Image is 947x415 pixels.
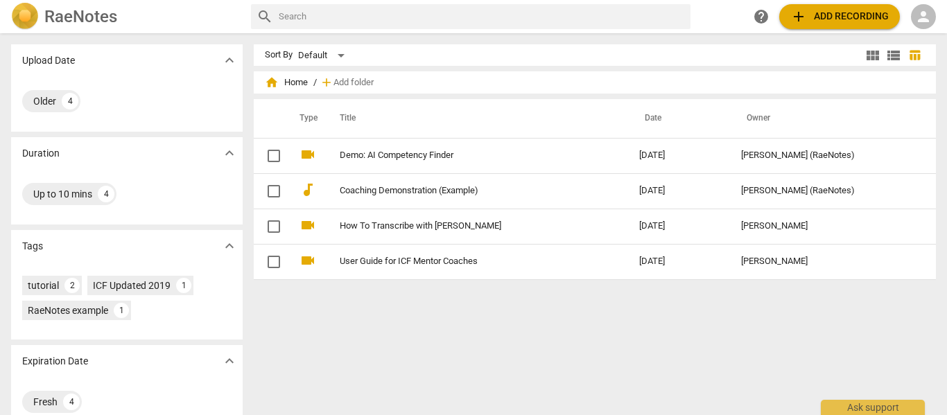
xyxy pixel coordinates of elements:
div: 4 [63,394,80,410]
button: Table view [904,45,925,66]
span: videocam [299,217,316,233]
span: person [915,8,932,25]
div: [PERSON_NAME] [741,256,910,267]
button: Tile view [862,45,883,66]
span: search [257,8,273,25]
span: table_chart [908,48,921,62]
div: 4 [62,93,78,109]
a: Coaching Demonstration (Example) [340,186,590,196]
button: Show more [219,351,240,371]
div: Older [33,94,56,108]
td: [DATE] [628,138,729,173]
div: tutorial [28,279,59,292]
div: [PERSON_NAME] (RaeNotes) [741,150,910,161]
span: home [265,76,279,89]
div: Up to 10 mins [33,187,92,201]
div: RaeNotes example [28,303,108,317]
a: Demo: AI Competency Finder [340,150,590,161]
button: Show more [219,50,240,71]
th: Title [323,99,629,138]
th: Date [628,99,729,138]
p: Duration [22,146,60,161]
td: [DATE] [628,209,729,244]
th: Owner [730,99,921,138]
button: Show more [219,143,240,164]
button: Show more [219,236,240,256]
span: Add folder [333,78,374,88]
div: Sort By [265,50,293,60]
span: videocam [299,252,316,269]
a: Help [749,4,774,29]
a: LogoRaeNotes [11,3,240,30]
span: expand_more [221,238,238,254]
span: expand_more [221,145,238,161]
a: User Guide for ICF Mentor Coaches [340,256,590,267]
span: expand_more [221,353,238,369]
span: / [313,78,317,88]
span: Add recording [790,8,889,25]
span: videocam [299,146,316,163]
div: Ask support [821,400,925,415]
td: [DATE] [628,173,729,209]
div: [PERSON_NAME] (RaeNotes) [741,186,910,196]
span: add [790,8,807,25]
div: [PERSON_NAME] [741,221,910,231]
div: 4 [98,186,114,202]
span: help [753,8,770,25]
span: view_list [885,47,902,64]
p: Expiration Date [22,354,88,369]
div: 1 [114,303,129,318]
th: Type [288,99,323,138]
div: 2 [64,278,80,293]
span: audiotrack [299,182,316,198]
h2: RaeNotes [44,7,117,26]
a: How To Transcribe with [PERSON_NAME] [340,221,590,231]
div: ICF Updated 2019 [93,279,171,292]
img: Logo [11,3,39,30]
td: [DATE] [628,244,729,279]
button: List view [883,45,904,66]
button: Upload [779,4,900,29]
div: 1 [176,278,191,293]
span: view_module [865,47,881,64]
div: Fresh [33,395,58,409]
span: Home [265,76,308,89]
span: add [320,76,333,89]
input: Search [279,6,686,28]
p: Tags [22,239,43,254]
span: expand_more [221,52,238,69]
p: Upload Date [22,53,75,68]
div: Default [298,44,349,67]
